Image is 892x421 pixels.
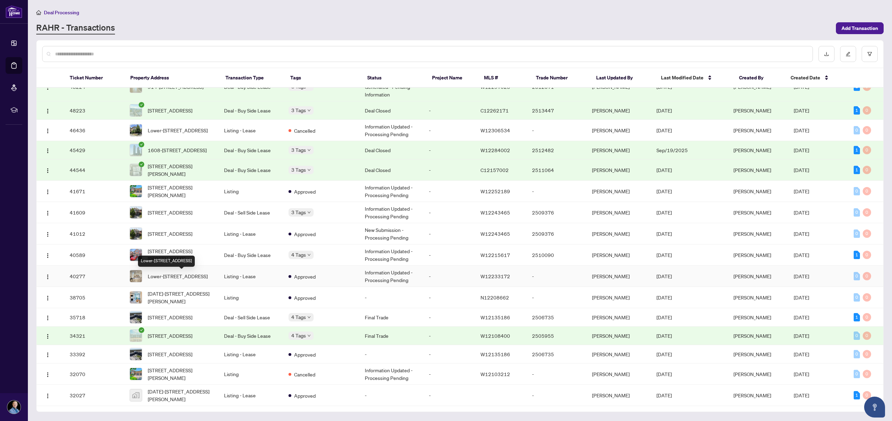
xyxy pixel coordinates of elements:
[863,313,871,321] div: 0
[130,124,142,136] img: thumbnail-img
[218,385,283,406] td: Listing - Lease
[863,391,871,399] div: 0
[148,332,192,340] span: [STREET_ADDRESS]
[733,371,771,377] span: [PERSON_NAME]
[7,400,21,414] img: Profile Icon
[656,188,672,194] span: [DATE]
[656,371,672,377] span: [DATE]
[64,287,124,308] td: 38705
[867,52,872,56] span: filter
[359,101,424,120] td: Deal Closed
[218,266,283,287] td: Listing - Lease
[863,251,871,259] div: 0
[854,208,860,217] div: 0
[307,315,311,319] span: down
[818,46,835,62] button: download
[291,332,306,340] span: 4 Tags
[733,392,771,398] span: [PERSON_NAME]
[218,181,283,202] td: Listing
[148,272,208,280] span: Lower-[STREET_ADDRESS]
[656,107,672,114] span: [DATE]
[480,231,510,237] span: W12243465
[45,274,51,280] img: Logo
[656,273,672,279] span: [DATE]
[423,202,475,223] td: -
[218,202,283,223] td: Deal - Sell Side Lease
[423,308,475,327] td: -
[854,229,860,238] div: 0
[64,345,124,364] td: 33392
[359,308,424,327] td: Final Trade
[218,327,283,345] td: Deal - Buy Side Lease
[291,251,306,259] span: 4 Tags
[480,294,509,301] span: N12208662
[840,46,856,62] button: edit
[64,202,124,223] td: 41609
[64,141,124,159] td: 45429
[42,349,53,360] button: Logo
[291,208,306,216] span: 3 Tags
[307,334,311,337] span: down
[794,314,809,320] span: [DATE]
[733,127,771,133] span: [PERSON_NAME]
[130,104,142,116] img: thumbnail-img
[359,181,424,202] td: Information Updated - Processing Pending
[42,292,53,303] button: Logo
[854,293,860,302] div: 0
[733,294,771,301] span: [PERSON_NAME]
[218,223,283,244] td: Listing - Lease
[45,334,51,339] img: Logo
[423,287,475,308] td: -
[526,181,586,202] td: -
[794,371,809,377] span: [DATE]
[480,273,510,279] span: W12233172
[824,52,829,56] span: download
[863,370,871,378] div: 0
[656,333,672,339] span: [DATE]
[854,146,860,154] div: 1
[863,126,871,134] div: 0
[359,223,424,244] td: New Submission - Processing Pending
[359,364,424,385] td: Information Updated - Processing Pending
[42,186,53,197] button: Logo
[863,187,871,195] div: 0
[130,291,142,303] img: thumbnail-img
[794,107,809,114] span: [DATE]
[863,350,871,358] div: 0
[480,252,510,258] span: W12215617
[45,232,51,237] img: Logo
[45,253,51,258] img: Logo
[794,252,809,258] span: [DATE]
[526,327,586,345] td: 2505955
[656,231,672,237] span: [DATE]
[733,188,771,194] span: [PERSON_NAME]
[42,105,53,116] button: Logo
[423,327,475,345] td: -
[130,348,142,360] img: thumbnail-img
[863,146,871,154] div: 0
[148,290,213,305] span: [DATE]-[STREET_ADDRESS][PERSON_NAME]
[45,295,51,301] img: Logo
[854,391,860,399] div: 1
[794,392,809,398] span: [DATE]
[526,101,586,120] td: 2513447
[294,230,316,238] span: Approved
[854,370,860,378] div: 0
[42,390,53,401] button: Logo
[656,167,672,173] span: [DATE]
[294,351,316,358] span: Approved
[359,141,424,159] td: Deal Closed
[307,109,311,112] span: down
[423,141,475,159] td: -
[791,74,820,81] span: Created Date
[864,397,885,418] button: Open asap
[591,68,655,88] th: Last Updated By
[423,266,475,287] td: -
[64,68,125,88] th: Ticket Number
[733,333,771,339] span: [PERSON_NAME]
[359,266,424,287] td: Information Updated - Processing Pending
[530,68,591,88] th: Trade Number
[36,22,115,34] a: RAHR - Transactions
[148,126,208,134] span: Lower-[STREET_ADDRESS]
[148,146,207,154] span: 1608-[STREET_ADDRESS]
